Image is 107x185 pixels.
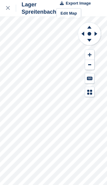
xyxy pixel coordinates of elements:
a: Edit Map [56,8,81,18]
button: Zoom Out [85,60,94,70]
button: Map Legend [85,87,94,97]
div: Lager Spreitenbach [16,1,56,16]
button: Keyboard Shortcuts [85,73,94,83]
button: Zoom In [85,50,94,60]
span: Export Image [66,0,91,6]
